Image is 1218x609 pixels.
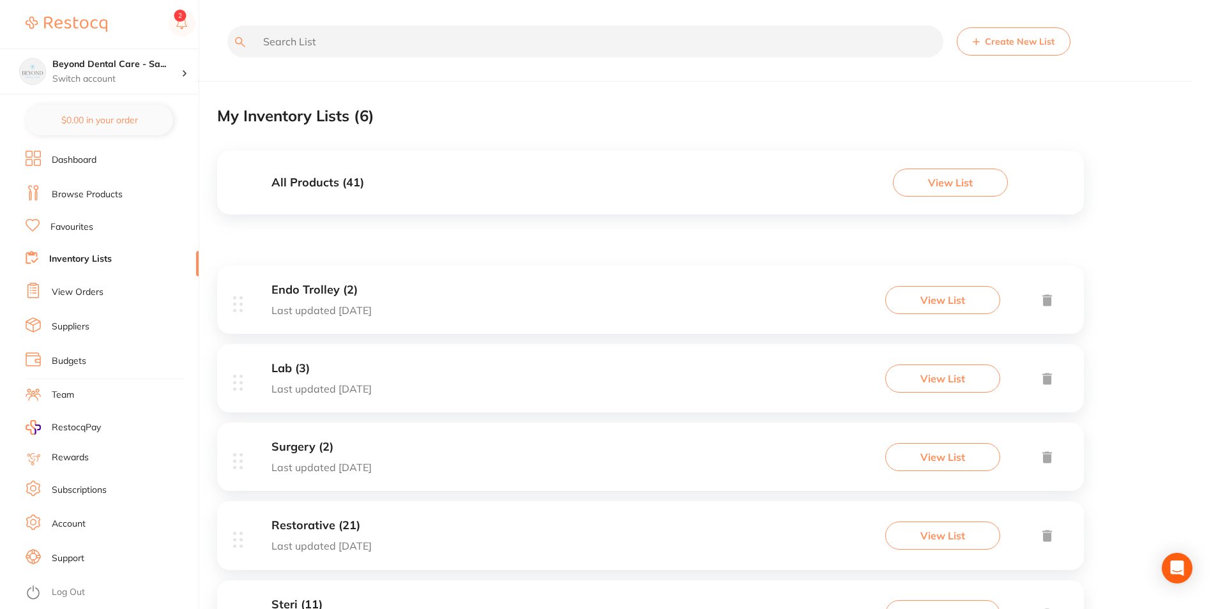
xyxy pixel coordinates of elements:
[217,344,1084,423] div: Lab (3)Last updated [DATE]View List
[885,443,1000,471] button: View List
[52,421,101,434] span: RestocqPay
[885,522,1000,550] button: View List
[52,518,86,530] a: Account
[26,420,101,435] a: RestocqPay
[52,484,107,497] a: Subscriptions
[52,389,74,402] a: Team
[52,552,84,565] a: Support
[271,383,372,395] p: Last updated [DATE]
[885,286,1000,314] button: View List
[957,27,1070,56] button: Create New List
[271,519,372,532] h3: Restorative (21)
[52,320,89,333] a: Suppliers
[217,107,374,125] h2: My Inventory Lists ( 6 )
[271,283,372,297] h3: Endo Trolley (2)
[26,17,107,32] img: Restocq Logo
[271,440,372,454] h3: Surgery (2)
[50,221,93,234] a: Favourites
[26,10,107,39] a: Restocq Logo
[1162,553,1192,583] div: Open Intercom Messenger
[217,501,1084,580] div: Restorative (21)Last updated [DATE]View List
[271,304,372,316] p: Last updated [DATE]
[52,286,103,299] a: View Orders
[52,154,96,167] a: Dashboard
[52,73,181,86] p: Switch account
[893,169,1008,197] button: View List
[52,586,85,599] a: Log Out
[217,266,1084,344] div: Endo Trolley (2)Last updated [DATE]View List
[49,253,112,266] a: Inventory Lists
[26,583,195,603] button: Log Out
[271,540,372,552] p: Last updated [DATE]
[52,355,86,368] a: Budgets
[52,188,123,201] a: Browse Products
[52,58,181,71] h4: Beyond Dental Care - Sandstone Point
[271,462,372,473] p: Last updated [DATE]
[271,176,364,190] h3: All Products ( 41 )
[885,365,1000,393] button: View List
[52,451,89,464] a: Rewards
[20,59,45,84] img: Beyond Dental Care - Sandstone Point
[26,420,41,435] img: RestocqPay
[217,423,1084,501] div: Surgery (2)Last updated [DATE]View List
[271,362,372,375] h3: Lab (3)
[227,26,943,57] input: Search List
[26,105,173,135] button: $0.00 in your order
